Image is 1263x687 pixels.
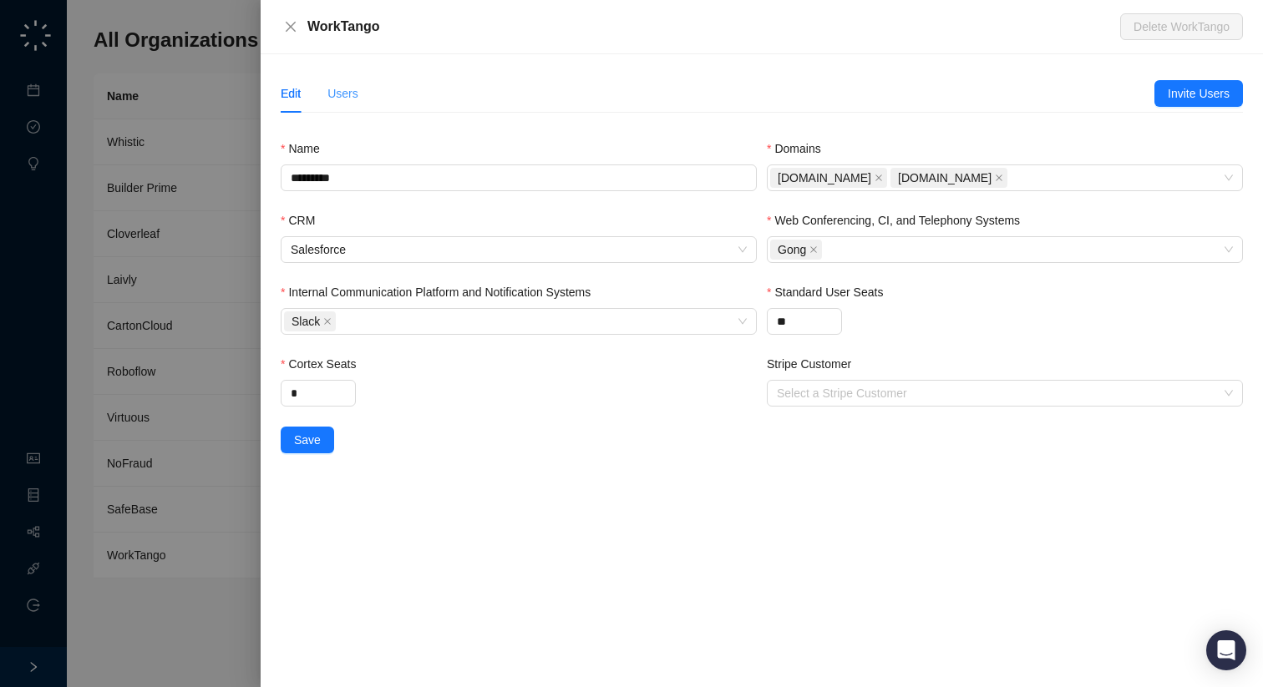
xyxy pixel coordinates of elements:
[777,381,1223,406] input: Stripe Customer
[767,211,1032,230] label: Web Conferencing, CI, and Telephony Systems
[995,174,1003,182] span: close
[281,427,334,453] button: Save
[768,309,841,334] input: Standard User Seats
[898,169,992,187] span: [DOMAIN_NAME]
[281,84,301,103] div: Edit
[767,139,833,158] label: Domains
[890,168,1007,188] span: worktango.com
[778,240,806,259] span: Gong
[281,139,332,158] label: Name
[281,355,368,373] label: Cortex Seats
[770,168,887,188] span: kazoohr.com
[875,174,883,182] span: close
[770,240,822,260] span: Gong
[284,20,297,33] span: close
[767,355,863,373] label: Stripe Customer
[778,169,871,187] span: [DOMAIN_NAME]
[291,237,747,262] span: Salesforce
[292,312,320,331] span: Slack
[282,381,355,406] input: Cortex Seats
[307,17,1120,37] div: WorkTango
[1206,630,1246,670] div: Open Intercom Messenger
[1011,172,1014,184] input: Domains
[323,317,332,326] span: close
[1154,80,1243,107] button: Invite Users
[281,164,757,191] input: Name
[1168,84,1230,103] span: Invite Users
[281,211,327,230] label: CRM
[767,283,895,301] label: Standard User Seats
[294,431,321,449] span: Save
[281,17,301,37] button: Close
[809,245,818,254] span: close
[825,244,829,256] input: Web Conferencing, CI, and Telephony Systems
[1120,13,1243,40] button: Delete WorkTango
[327,84,358,103] div: Users
[281,283,602,301] label: Internal Communication Platform and Notification Systems
[339,316,342,328] input: Internal Communication Platform and Notification Systems
[284,311,336,331] span: Slack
